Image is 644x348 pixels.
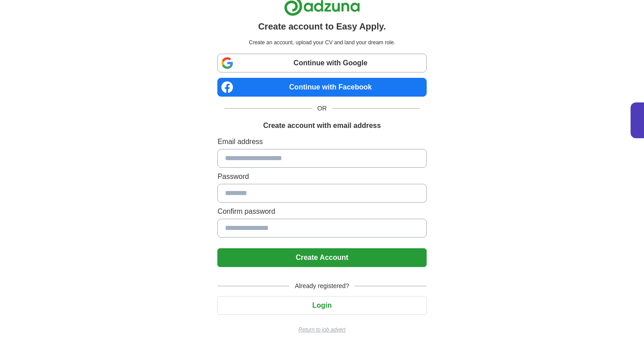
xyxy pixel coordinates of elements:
[258,20,386,33] h1: Create account to Easy Apply.
[217,206,426,217] label: Confirm password
[217,296,426,315] button: Login
[217,171,426,182] label: Password
[217,78,426,97] a: Continue with Facebook
[263,120,381,131] h1: Create account with email address
[312,104,332,113] span: OR
[219,38,424,47] p: Create an account, upload your CV and land your dream role.
[217,136,426,147] label: Email address
[289,281,354,291] span: Already registered?
[217,248,426,267] button: Create Account
[217,54,426,72] a: Continue with Google
[217,326,426,334] a: Return to job advert
[217,301,426,309] a: Login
